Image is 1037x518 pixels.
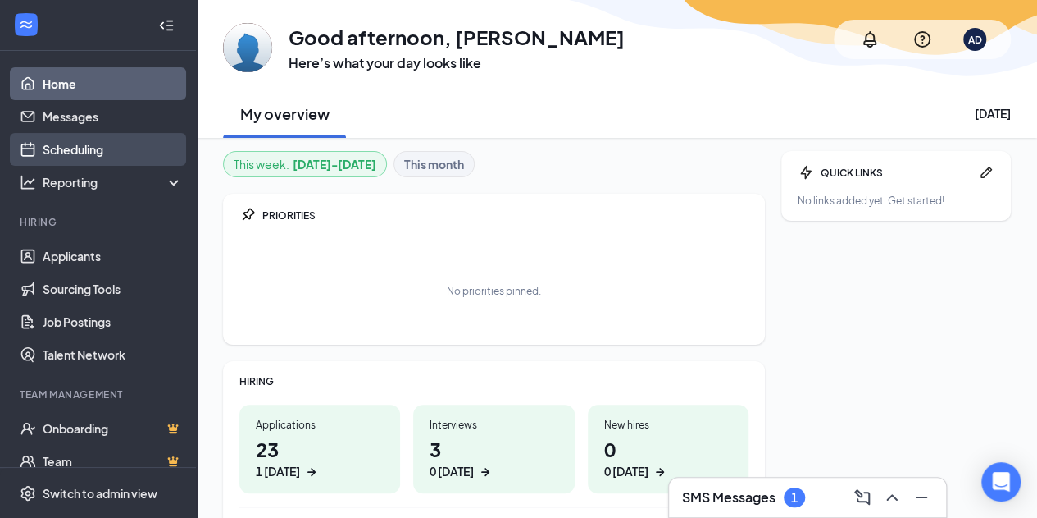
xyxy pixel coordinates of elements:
[262,209,748,222] div: PRIORITIES
[968,33,982,47] div: AD
[877,484,903,511] button: ChevronUp
[413,405,574,493] a: Interviews30 [DATE]ArrowRight
[682,488,775,507] h3: SMS Messages
[604,435,732,480] h1: 0
[604,463,648,480] div: 0 [DATE]
[43,445,183,478] a: TeamCrown
[289,54,625,72] h3: Here’s what your day looks like
[978,164,994,181] svg: Pen
[256,418,384,432] div: Applications
[975,105,1011,121] div: [DATE]
[430,435,557,480] h1: 3
[43,485,157,502] div: Switch to admin view
[158,17,175,34] svg: Collapse
[447,284,541,298] div: No priorities pinned.
[860,30,880,49] svg: Notifications
[18,16,34,33] svg: WorkstreamLogo
[256,463,300,480] div: 1 [DATE]
[43,338,183,371] a: Talent Network
[20,215,180,229] div: Hiring
[430,418,557,432] div: Interviews
[20,387,180,401] div: Team Management
[43,100,183,133] a: Messages
[43,412,183,445] a: OnboardingCrown
[303,464,320,480] svg: ArrowRight
[882,488,902,507] svg: ChevronUp
[798,164,814,181] svg: Bolt
[256,435,384,480] h1: 23
[20,174,36,190] svg: Analysis
[43,174,184,190] div: Reporting
[848,484,874,511] button: ComposeMessage
[43,305,183,338] a: Job Postings
[240,103,330,124] h2: My overview
[43,133,183,166] a: Scheduling
[234,155,376,173] div: This week :
[289,23,625,51] h1: Good afternoon, [PERSON_NAME]
[791,491,798,505] div: 1
[223,23,272,72] img: Andres Delgado
[20,485,36,502] svg: Settings
[798,194,994,208] div: No links added yet. Get started!
[43,240,183,273] a: Applicants
[239,207,256,223] svg: Pin
[588,405,748,493] a: New hires00 [DATE]ArrowRight
[853,488,872,507] svg: ComposeMessage
[477,464,493,480] svg: ArrowRight
[239,374,748,388] div: HIRING
[604,418,732,432] div: New hires
[907,484,933,511] button: Minimize
[430,463,474,480] div: 0 [DATE]
[981,462,1021,502] div: Open Intercom Messenger
[404,155,464,173] b: This month
[43,273,183,305] a: Sourcing Tools
[912,488,931,507] svg: Minimize
[821,166,971,180] div: QUICK LINKS
[912,30,932,49] svg: QuestionInfo
[43,67,183,100] a: Home
[239,405,400,493] a: Applications231 [DATE]ArrowRight
[652,464,668,480] svg: ArrowRight
[293,155,376,173] b: [DATE] - [DATE]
